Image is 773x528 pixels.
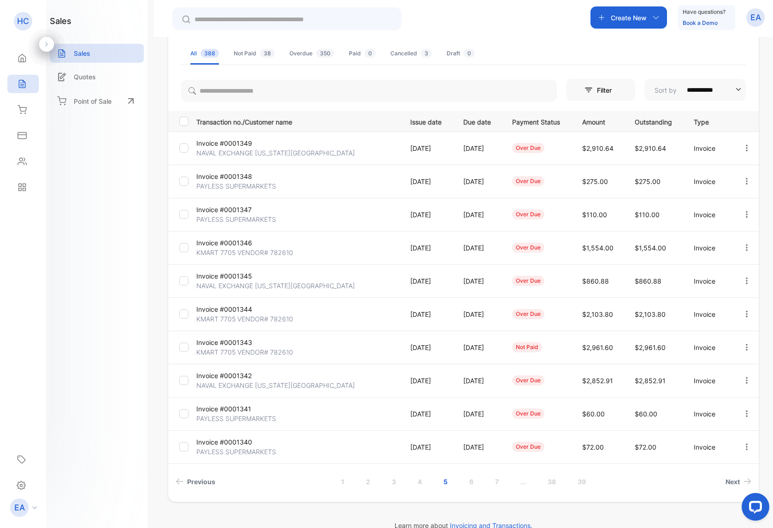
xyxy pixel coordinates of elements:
div: over due [512,276,544,286]
span: $860.88 [635,277,661,285]
span: 38 [260,49,275,58]
p: [DATE] [410,409,444,419]
span: $2,961.60 [635,344,666,351]
p: Create New [611,13,647,23]
span: $1,554.00 [635,244,666,252]
p: [DATE] [410,210,444,220]
span: $275.00 [635,178,661,185]
p: Invoice #0001341 [196,404,264,414]
ul: Pagination [168,473,759,490]
p: PAYLESS SUPERMARKETS [196,447,276,457]
p: Due date [463,115,493,127]
p: Invoice [694,343,723,352]
p: Sales [74,48,90,58]
div: over due [512,375,544,386]
p: [DATE] [463,243,493,253]
span: 388 [201,49,219,58]
p: Invoice [694,442,723,452]
p: Invoice [694,210,723,220]
div: over due [512,143,544,153]
div: All [190,49,219,58]
p: Invoice [694,243,723,253]
span: $110.00 [635,211,660,219]
span: $860.88 [582,277,609,285]
button: EA [746,6,765,29]
span: 0 [464,49,475,58]
p: Invoice #0001348 [196,172,264,181]
p: Sort by [655,85,677,95]
div: Paid [349,49,376,58]
p: [DATE] [410,243,444,253]
p: Invoice [694,409,723,419]
p: [DATE] [410,376,444,386]
div: over due [512,209,544,220]
a: Page 38 [537,473,567,490]
a: Page 1 [330,473,355,490]
button: Create New [590,6,667,29]
a: Quotes [50,67,144,86]
p: Quotes [74,72,96,82]
p: NAVAL EXCHANGE [US_STATE][GEOGRAPHIC_DATA] [196,380,355,390]
div: Cancelled [390,49,432,58]
p: NAVAL EXCHANGE [US_STATE][GEOGRAPHIC_DATA] [196,281,355,291]
span: $2,961.60 [582,344,613,351]
p: [DATE] [410,143,444,153]
p: Invoice #0001342 [196,371,264,380]
p: Invoice #0001344 [196,304,264,314]
p: Point of Sale [74,96,112,106]
span: $2,103.80 [582,310,613,318]
p: Invoice #0001347 [196,205,264,214]
a: Point of Sale [50,91,144,111]
span: $2,910.64 [582,144,614,152]
span: $2,910.64 [635,144,666,152]
p: Invoice [694,276,723,286]
p: Transaction no./Customer name [196,115,399,127]
span: $72.00 [635,443,656,451]
h1: sales [50,15,71,27]
a: Previous page [172,473,219,490]
p: HC [17,15,29,27]
p: Invoice [694,376,723,386]
div: over due [512,176,544,186]
p: Invoice [694,177,723,186]
span: $110.00 [582,211,607,219]
p: [DATE] [463,210,493,220]
p: Invoice [694,309,723,319]
span: $275.00 [582,178,608,185]
a: Page 5 is your current page [432,473,459,490]
span: $60.00 [635,410,657,418]
a: Next page [722,473,755,490]
p: Payment Status [512,115,563,127]
a: Jump forward [509,473,537,490]
p: PAYLESS SUPERMARKETS [196,414,276,423]
p: Invoice #0001340 [196,437,264,447]
p: [DATE] [463,276,493,286]
p: [DATE] [410,177,444,186]
p: Invoice [694,143,723,153]
p: PAYLESS SUPERMARKETS [196,214,276,224]
a: Page 7 [484,473,510,490]
p: Type [694,115,723,127]
span: Next [726,477,740,486]
span: 3 [421,49,432,58]
p: [DATE] [463,442,493,452]
p: [DATE] [410,309,444,319]
div: over due [512,309,544,319]
p: Outstanding [635,115,675,127]
p: KMART 7705 VENDOR# 782610 [196,347,293,357]
p: Invoice #0001343 [196,338,264,347]
div: over due [512,409,544,419]
span: $60.00 [582,410,605,418]
span: $2,852.91 [635,377,666,385]
span: $2,852.91 [582,377,613,385]
p: [DATE] [410,276,444,286]
p: KMART 7705 VENDOR# 782610 [196,248,293,257]
span: 0 [365,49,376,58]
a: Page 4 [407,473,433,490]
span: $1,554.00 [582,244,614,252]
a: Page 3 [381,473,407,490]
p: Invoice #0001345 [196,271,264,281]
p: Invoice #0001346 [196,238,264,248]
span: $72.00 [582,443,604,451]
